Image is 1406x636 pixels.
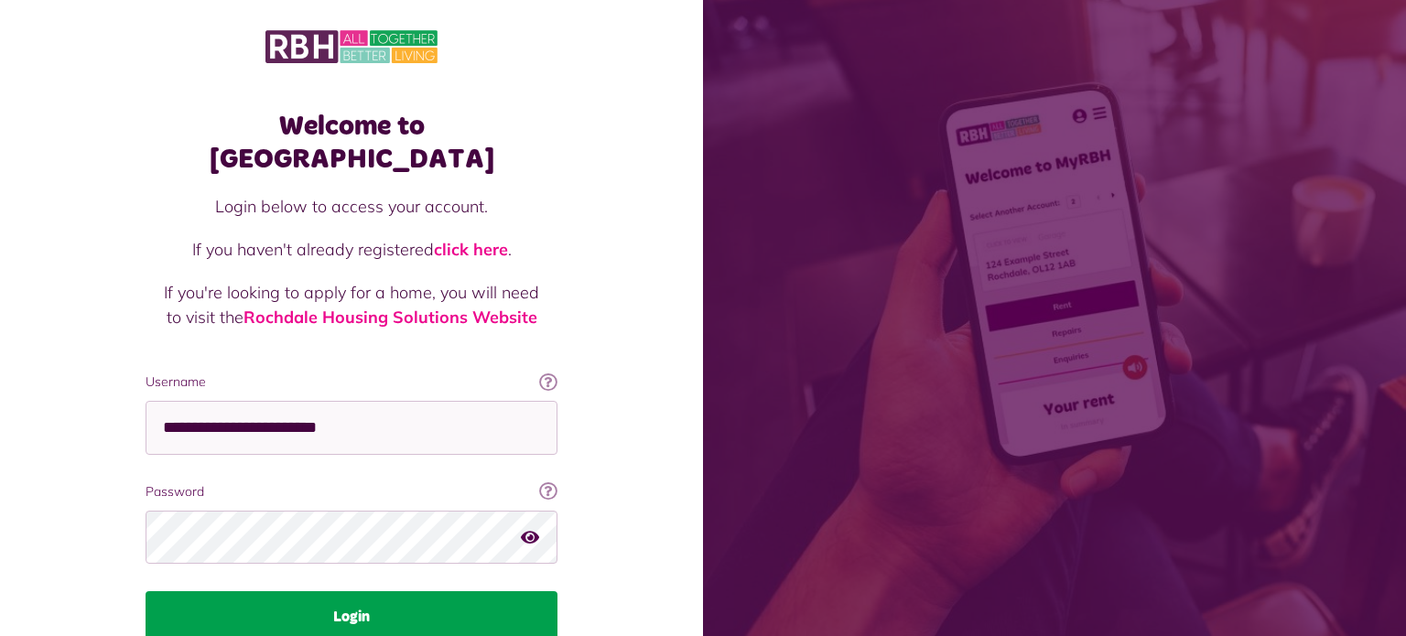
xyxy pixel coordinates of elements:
a: click here [434,239,508,260]
a: Rochdale Housing Solutions Website [243,307,537,328]
label: Username [146,372,557,392]
p: Login below to access your account. [164,194,539,219]
img: MyRBH [265,27,438,66]
p: If you haven't already registered . [164,237,539,262]
label: Password [146,482,557,501]
h1: Welcome to [GEOGRAPHIC_DATA] [146,110,557,176]
p: If you're looking to apply for a home, you will need to visit the [164,280,539,329]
